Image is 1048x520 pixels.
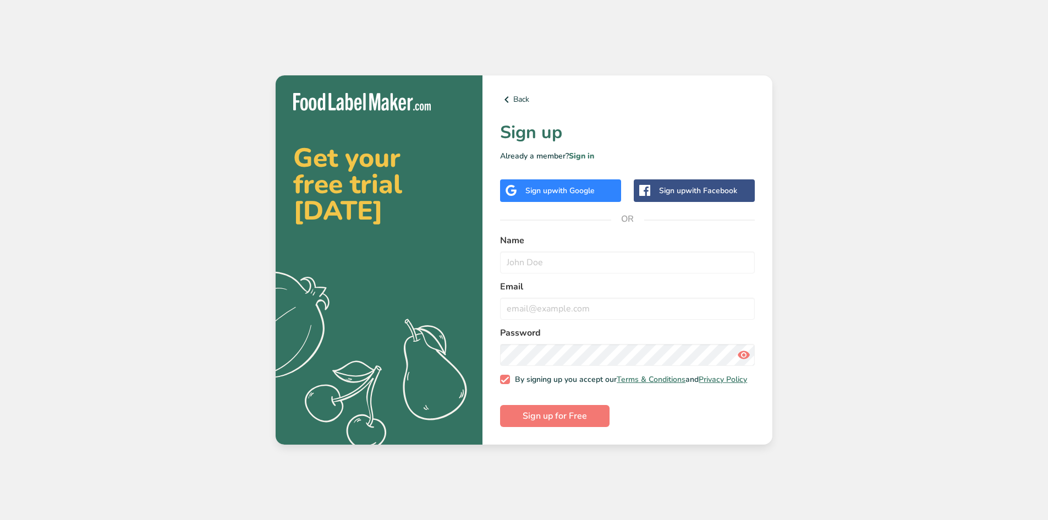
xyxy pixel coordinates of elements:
[569,151,594,161] a: Sign in
[552,185,595,196] span: with Google
[293,93,431,111] img: Food Label Maker
[500,298,755,320] input: email@example.com
[525,185,595,196] div: Sign up
[523,409,587,423] span: Sign up for Free
[500,119,755,146] h1: Sign up
[500,326,755,340] label: Password
[510,375,748,385] span: By signing up you accept our and
[500,150,755,162] p: Already a member?
[500,234,755,247] label: Name
[699,374,747,385] a: Privacy Policy
[293,145,465,224] h2: Get your free trial [DATE]
[500,251,755,273] input: John Doe
[617,374,685,385] a: Terms & Conditions
[685,185,737,196] span: with Facebook
[500,280,755,293] label: Email
[500,405,610,427] button: Sign up for Free
[659,185,737,196] div: Sign up
[611,202,644,236] span: OR
[500,93,755,106] a: Back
